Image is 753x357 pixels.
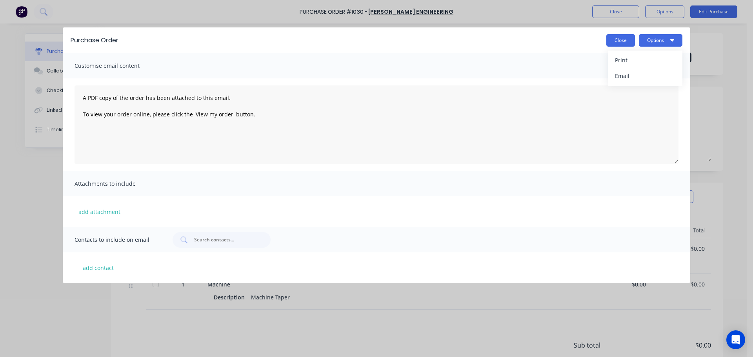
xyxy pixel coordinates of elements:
[608,68,682,84] button: Email
[608,53,682,68] button: Print
[75,262,122,274] button: add contact
[75,60,161,71] span: Customise email content
[726,330,745,349] div: Open Intercom Messenger
[193,236,258,244] input: Search contacts...
[615,54,675,66] div: Print
[615,70,675,82] div: Email
[75,178,161,189] span: Attachments to include
[606,34,635,47] button: Close
[639,34,682,47] button: Options
[75,85,678,164] textarea: A PDF copy of the order has been attached to this email. To view your order online, please click ...
[71,36,118,45] div: Purchase Order
[75,206,124,217] button: add attachment
[75,234,161,245] span: Contacts to include on email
